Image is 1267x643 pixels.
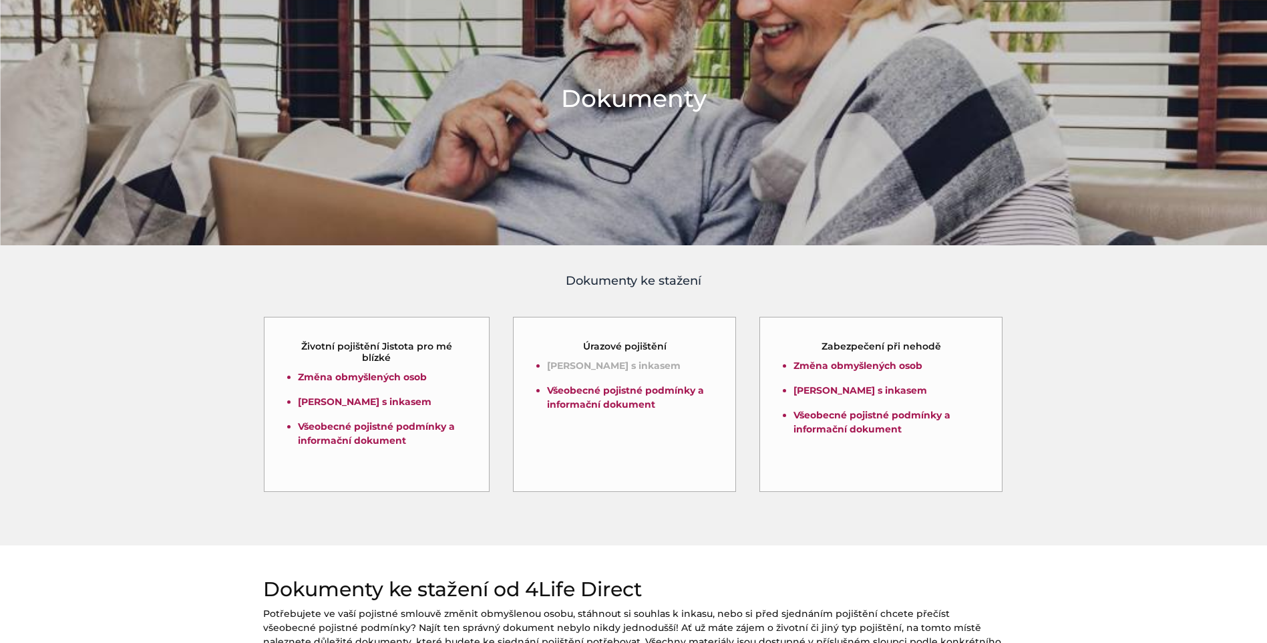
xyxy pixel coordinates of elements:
h2: Dokumenty ke stažení od 4Life Direct [263,577,1005,602]
a: [PERSON_NAME] s inkasem [547,360,681,372]
a: Všeobecné pojistné podmínky a informační dokument [547,384,704,410]
a: Všeobecné pojistné podmínky a informační dokument [298,420,455,446]
a: [PERSON_NAME] s inkasem [793,384,927,396]
h5: Úrazové pojištění [583,341,667,352]
a: [PERSON_NAME] s inkasem [298,396,431,408]
h1: Dokumenty [561,82,707,115]
h4: Dokumenty ke stažení [263,272,1005,290]
a: Všeobecné pojistné podmínky a informační dokument [793,409,950,435]
a: Změna obmyšlených osob [793,360,922,372]
h5: Zabezpečení při nehodě [822,341,941,352]
h5: Životní pojištění Jistota pro mé blízké [288,341,466,364]
a: Změna obmyšlených osob [298,371,427,383]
